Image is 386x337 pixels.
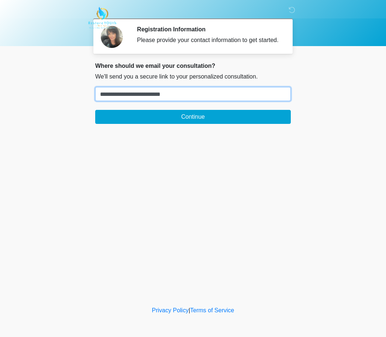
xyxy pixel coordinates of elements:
img: Restore YOUth Med Spa Logo [88,6,116,30]
a: | [189,307,190,313]
div: Please provide your contact information to get started. [137,36,280,45]
a: Terms of Service [190,307,234,313]
a: Privacy Policy [152,307,189,313]
p: We'll send you a secure link to your personalized consultation. [95,72,291,81]
img: Agent Avatar [101,26,123,48]
button: Continue [95,110,291,124]
h2: Where should we email your consultation? [95,62,291,69]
